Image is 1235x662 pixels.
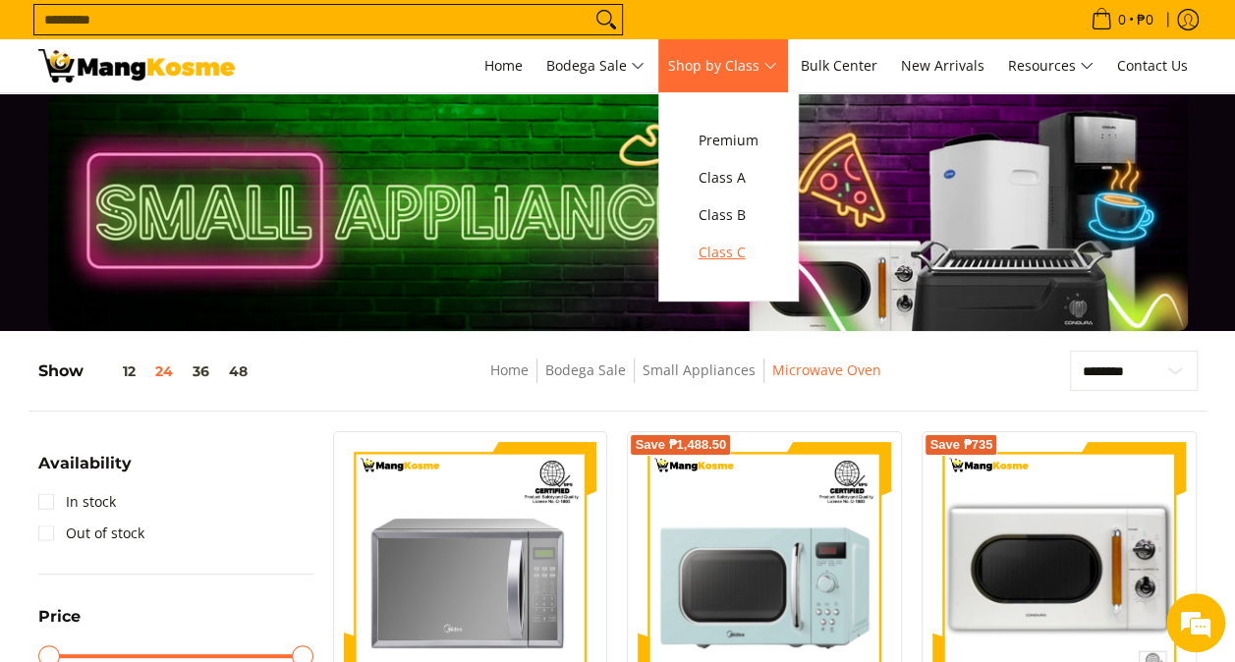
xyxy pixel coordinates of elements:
[1115,13,1129,27] span: 0
[1085,9,1159,30] span: •
[791,39,887,92] a: Bulk Center
[1107,39,1198,92] a: Contact Us
[536,39,654,92] a: Bodega Sale
[699,203,758,228] span: Class B
[219,363,257,379] button: 48
[10,448,374,517] textarea: Type your message and hit 'Enter'
[699,241,758,265] span: Class C
[38,456,132,486] summary: Open
[322,10,369,57] div: Minimize live chat window
[689,122,768,159] a: Premium
[658,39,787,92] a: Shop by Class
[772,359,881,383] span: Microwave Oven
[546,54,645,79] span: Bodega Sale
[1134,13,1156,27] span: ₱0
[1008,54,1094,79] span: Resources
[38,609,81,625] span: Price
[643,360,756,379] a: Small Appliances
[699,129,758,153] span: Premium
[590,5,622,34] button: Search
[668,54,777,79] span: Shop by Class
[689,196,768,234] a: Class B
[1117,56,1188,75] span: Contact Us
[801,56,877,75] span: Bulk Center
[145,363,183,379] button: 24
[490,360,529,379] a: Home
[689,234,768,271] a: Class C
[102,110,330,136] div: Chat with us now
[545,360,626,379] a: Bodega Sale
[38,609,81,639] summary: Open
[84,363,145,379] button: 12
[475,39,533,92] a: Home
[929,439,992,451] span: Save ₱735
[901,56,984,75] span: New Arrivals
[38,49,235,83] img: Small Appliances l Mang Kosme: Home Appliances Warehouse Sale Microwave Oven
[183,363,219,379] button: 36
[38,361,257,381] h5: Show
[689,159,768,196] a: Class A
[635,439,726,451] span: Save ₱1,488.50
[114,203,271,402] span: We're online!
[38,456,132,471] span: Availability
[998,39,1103,92] a: Resources
[38,486,116,518] a: In stock
[365,359,1006,403] nav: Breadcrumbs
[891,39,994,92] a: New Arrivals
[699,166,758,191] span: Class A
[38,518,144,549] a: Out of stock
[484,56,523,75] span: Home
[254,39,1198,92] nav: Main Menu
